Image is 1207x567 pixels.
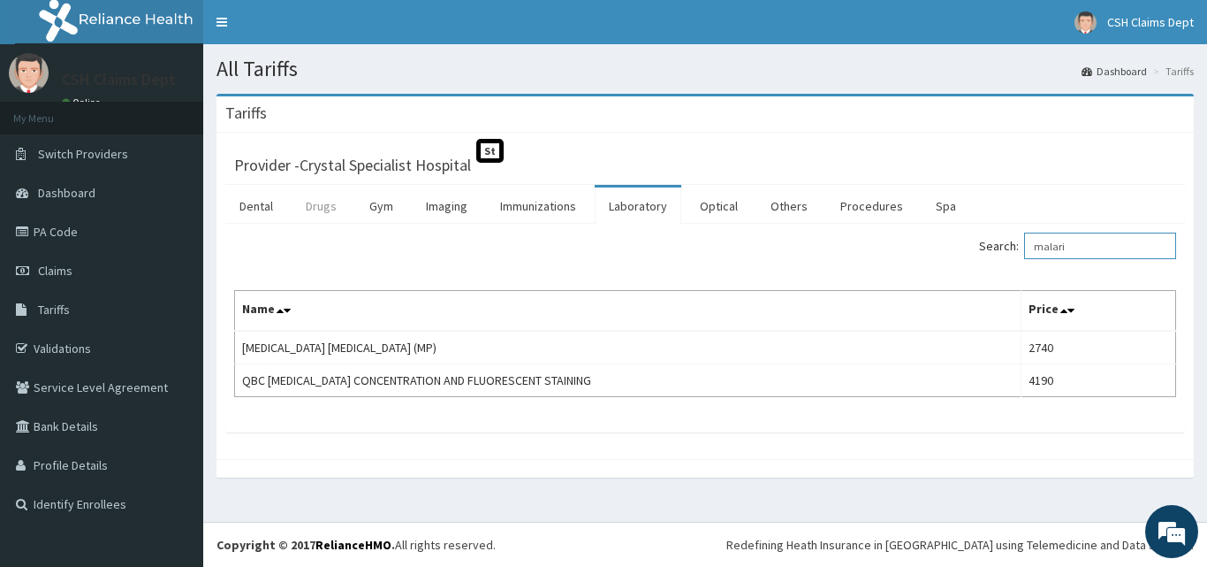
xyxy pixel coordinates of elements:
[62,96,104,109] a: Online
[1074,11,1097,34] img: User Image
[92,99,297,122] div: Chat with us now
[1021,331,1176,364] td: 2740
[225,105,267,121] h3: Tariffs
[595,188,681,225] a: Laboratory
[826,188,917,225] a: Procedures
[38,263,72,279] span: Claims
[1107,14,1194,30] span: CSH Claims Dept
[9,379,337,441] textarea: Type your message and hit 'Enter'
[922,188,970,225] a: Spa
[1024,233,1176,259] input: Search:
[33,88,72,133] img: d_794563401_company_1708531726252_794563401
[1149,64,1194,79] li: Tariffs
[355,188,407,225] a: Gym
[38,302,70,318] span: Tariffs
[1021,291,1176,332] th: Price
[102,171,244,349] span: We're online!
[225,188,287,225] a: Dental
[979,233,1176,259] label: Search:
[292,188,351,225] a: Drugs
[38,185,95,201] span: Dashboard
[486,188,590,225] a: Immunizations
[1021,364,1176,397] td: 4190
[315,537,391,553] a: RelianceHMO
[476,139,504,163] span: St
[235,364,1021,397] td: QBC [MEDICAL_DATA] CONCENTRATION AND FLUORESCENT STAINING
[756,188,822,225] a: Others
[235,291,1021,332] th: Name
[1082,64,1147,79] a: Dashboard
[9,53,49,93] img: User Image
[216,57,1194,80] h1: All Tariffs
[62,72,176,88] p: CSH Claims Dept
[686,188,752,225] a: Optical
[234,157,471,173] h3: Provider - Crystal Specialist Hospital
[290,9,332,51] div: Minimize live chat window
[203,522,1207,567] footer: All rights reserved.
[216,537,395,553] strong: Copyright © 2017 .
[235,331,1021,364] td: [MEDICAL_DATA] [MEDICAL_DATA] (MP)
[412,188,482,225] a: Imaging
[726,536,1194,554] div: Redefining Heath Insurance in [GEOGRAPHIC_DATA] using Telemedicine and Data Science!
[38,146,128,162] span: Switch Providers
